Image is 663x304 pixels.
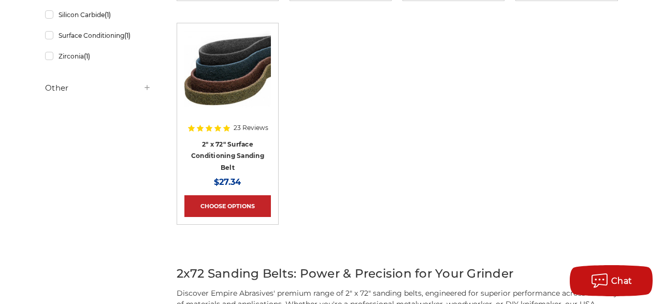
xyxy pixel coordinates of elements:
[570,265,653,296] button: Chat
[124,32,131,39] span: (1)
[45,6,151,24] a: Silicon Carbide
[184,31,271,113] img: 2"x72" Surface Conditioning Sanding Belts
[45,26,151,45] a: Surface Conditioning
[184,31,271,144] a: 2"x72" Surface Conditioning Sanding Belts
[105,11,111,19] span: (1)
[84,52,90,60] span: (1)
[191,140,264,171] a: 2" x 72" Surface Conditioning Sanding Belt
[45,82,151,94] h5: Other
[214,177,241,187] span: $27.34
[45,47,151,65] a: Zirconia
[184,195,271,217] a: Choose Options
[177,265,618,283] h2: 2x72 Sanding Belts: Power & Precision for Your Grinder
[611,276,632,286] span: Chat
